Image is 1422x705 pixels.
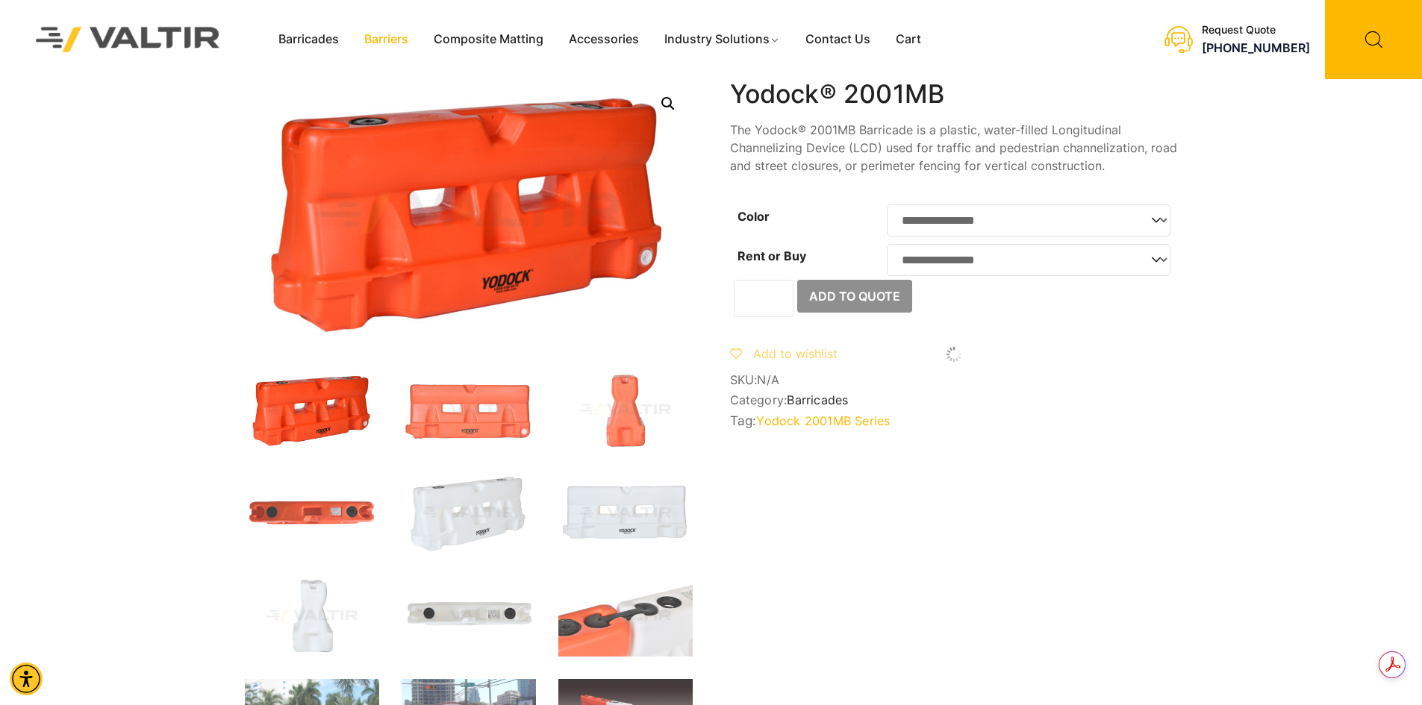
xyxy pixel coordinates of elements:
[558,473,693,554] img: A white plastic barrier with two rectangular openings, featuring the brand name "Yodock" and a logo.
[793,28,883,51] a: Contact Us
[730,373,1178,387] span: SKU:
[883,28,934,51] a: Cart
[266,28,352,51] a: Barricades
[730,393,1178,407] span: Category:
[16,7,240,71] img: Valtir Rentals
[1202,24,1310,37] div: Request Quote
[652,28,793,51] a: Industry Solutions
[655,90,682,117] a: Open this option
[757,372,779,387] span: N/A
[787,392,848,407] a: Barricades
[245,473,379,554] img: An orange plastic dock float with two circular openings and a rectangular label on top.
[402,370,536,451] img: An orange traffic barrier with two rectangular openings and a logo, designed for road safety and ...
[797,280,912,313] button: Add to Quote
[558,576,693,657] img: Close-up of two connected plastic containers, one orange and one white, featuring black caps and ...
[737,248,806,263] label: Rent or Buy
[10,662,43,695] div: Accessibility Menu
[734,280,793,317] input: Product quantity
[737,209,770,224] label: Color
[245,370,379,451] img: 2001MB_Org_3Q.jpg
[402,473,536,554] img: A white plastic barrier with a textured surface, designed for traffic control or safety purposes.
[730,79,1178,110] h1: Yodock® 2001MB
[402,576,536,657] img: A white plastic tank with two black caps and a label on the side, viewed from above.
[556,28,652,51] a: Accessories
[730,121,1178,175] p: The Yodock® 2001MB Barricade is a plastic, water-filled Longitudinal Channelizing Device (LCD) us...
[245,576,379,657] img: A white plastic container with a unique shape, likely used for storage or dispensing liquids.
[558,370,693,451] img: An orange traffic cone with a wide base and a tapered top, designed for road safety and traffic m...
[756,413,890,428] a: Yodock 2001MB Series
[730,413,1178,428] span: Tag:
[1202,40,1310,55] a: call (888) 496-3625
[421,28,556,51] a: Composite Matting
[352,28,421,51] a: Barriers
